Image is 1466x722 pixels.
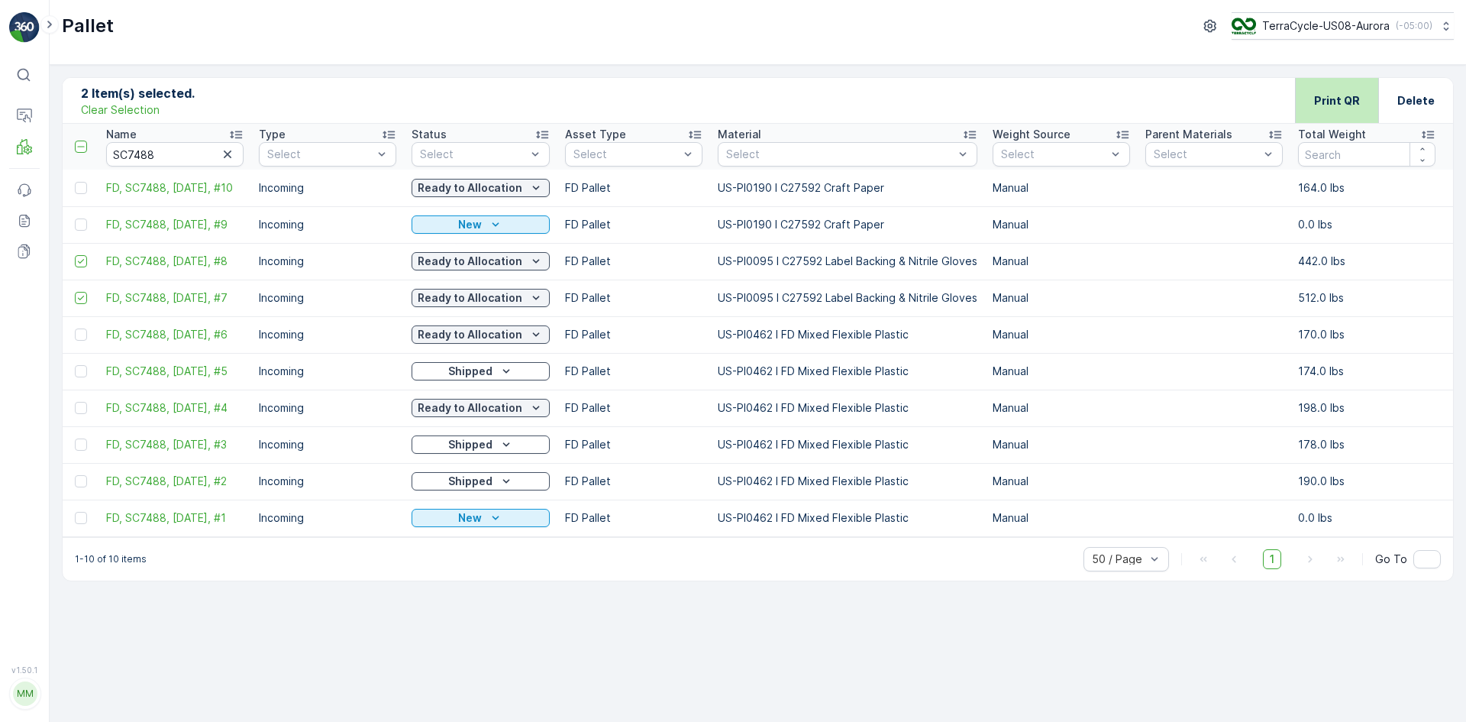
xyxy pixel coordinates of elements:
div: Toggle Row Selected [75,292,87,304]
p: US-PI0095 I C27592 Label Backing & Nitrile Gloves [718,290,977,306]
a: FD, SC7488, 09/03/25, #9 [106,217,244,232]
p: Manual [993,437,1130,452]
button: New [412,215,550,234]
p: US-PI0190 I C27592 Craft Paper [718,180,977,196]
img: image_ci7OI47.png [1232,18,1256,34]
div: Toggle Row Selected [75,182,87,194]
button: Ready to Allocation [412,289,550,307]
p: Parent Materials [1145,127,1232,142]
p: 512.0 lbs [1298,290,1435,306]
p: FD Pallet [565,400,702,416]
p: TerraCycle-US08-Aurora [1262,18,1390,34]
p: US-PI0462 I FD Mixed Flexible Plastic [718,437,977,452]
p: FD Pallet [565,327,702,342]
p: Pallet [62,14,114,38]
p: Incoming [259,180,396,196]
p: US-PI0462 I FD Mixed Flexible Plastic [718,400,977,416]
p: Incoming [259,437,396,452]
p: Shipped [448,364,492,379]
p: Name [106,127,137,142]
span: v 1.50.1 [9,665,40,675]
p: 164.0 lbs [1298,180,1435,196]
p: New [458,217,482,232]
a: FD, SC7488, 09/03/25, #1 [106,510,244,526]
p: Clear Selection [81,102,160,118]
div: Toggle Row Selected [75,365,87,377]
p: Status [412,127,447,142]
p: FD Pallet [565,510,702,526]
span: FD, SC7488, [DATE], #7 [106,290,244,306]
p: Select [420,147,526,162]
button: Shipped [412,472,550,491]
p: Select [1001,147,1106,162]
p: Incoming [259,510,396,526]
p: New [458,510,482,526]
div: MM [13,682,37,706]
input: Search [106,142,244,167]
a: FD, SC7488, 09/03/25, #8 [106,254,244,269]
div: Toggle Row Selected [75,219,87,231]
div: Toggle Row Selected [75,329,87,341]
p: Select [726,147,954,162]
p: US-PI0190 I C27592 Craft Paper [718,217,977,232]
a: FD, SC7488, 09/03/25, #10 [106,180,244,196]
p: Manual [993,474,1130,489]
button: Shipped [412,435,550,454]
p: 442.0 lbs [1298,254,1435,269]
span: FD, SC7488, [DATE], #3 [106,437,244,452]
p: Manual [993,510,1130,526]
a: FD, SC7488, 09/03/25, #2 [106,474,244,489]
div: Toggle Row Selected [75,512,87,524]
p: 1-10 of 10 items [75,553,147,565]
p: Delete [1397,93,1435,108]
p: Manual [993,364,1130,379]
p: 0.0 lbs [1298,510,1435,526]
p: Manual [993,180,1130,196]
p: Select [1154,147,1259,162]
div: Toggle Row Selected [75,439,87,451]
a: FD, SC7488, 09/03/25, #5 [106,364,244,379]
p: Ready to Allocation [418,254,522,269]
p: 2 Item(s) selected. [81,84,195,102]
img: logo [9,12,40,43]
p: Manual [993,217,1130,232]
p: Weight Source [993,127,1070,142]
p: Incoming [259,364,396,379]
p: Ready to Allocation [418,400,522,416]
p: Asset Type [565,127,626,142]
p: FD Pallet [565,254,702,269]
a: FD, SC7488, 09/03/25, #3 [106,437,244,452]
button: MM [9,678,40,710]
p: FD Pallet [565,290,702,306]
div: Toggle Row Selected [75,255,87,267]
span: FD, SC7488, [DATE], #10 [106,180,244,196]
span: FD, SC7488, [DATE], #2 [106,474,244,489]
p: 198.0 lbs [1298,400,1435,416]
div: Toggle Row Selected [75,402,87,414]
a: FD, SC7488, 09/03/25, #4 [106,400,244,416]
p: Ready to Allocation [418,180,522,196]
p: 178.0 lbs [1298,437,1435,452]
p: 0.0 lbs [1298,217,1435,232]
p: US-PI0462 I FD Mixed Flexible Plastic [718,364,977,379]
p: 174.0 lbs [1298,364,1435,379]
p: Shipped [448,474,492,489]
p: FD Pallet [565,217,702,232]
p: FD Pallet [565,437,702,452]
p: Incoming [259,254,396,269]
p: Shipped [448,437,492,452]
p: FD Pallet [565,364,702,379]
p: 170.0 lbs [1298,327,1435,342]
p: Select [573,147,679,162]
p: Ready to Allocation [418,290,522,306]
p: FD Pallet [565,474,702,489]
p: Incoming [259,400,396,416]
button: Shipped [412,362,550,380]
p: Ready to Allocation [418,327,522,342]
p: ( -05:00 ) [1396,20,1432,32]
span: FD, SC7488, [DATE], #5 [106,364,244,379]
button: Ready to Allocation [412,325,550,344]
span: FD, SC7488, [DATE], #6 [106,327,244,342]
p: Material [718,127,761,142]
p: US-PI0462 I FD Mixed Flexible Plastic [718,327,977,342]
